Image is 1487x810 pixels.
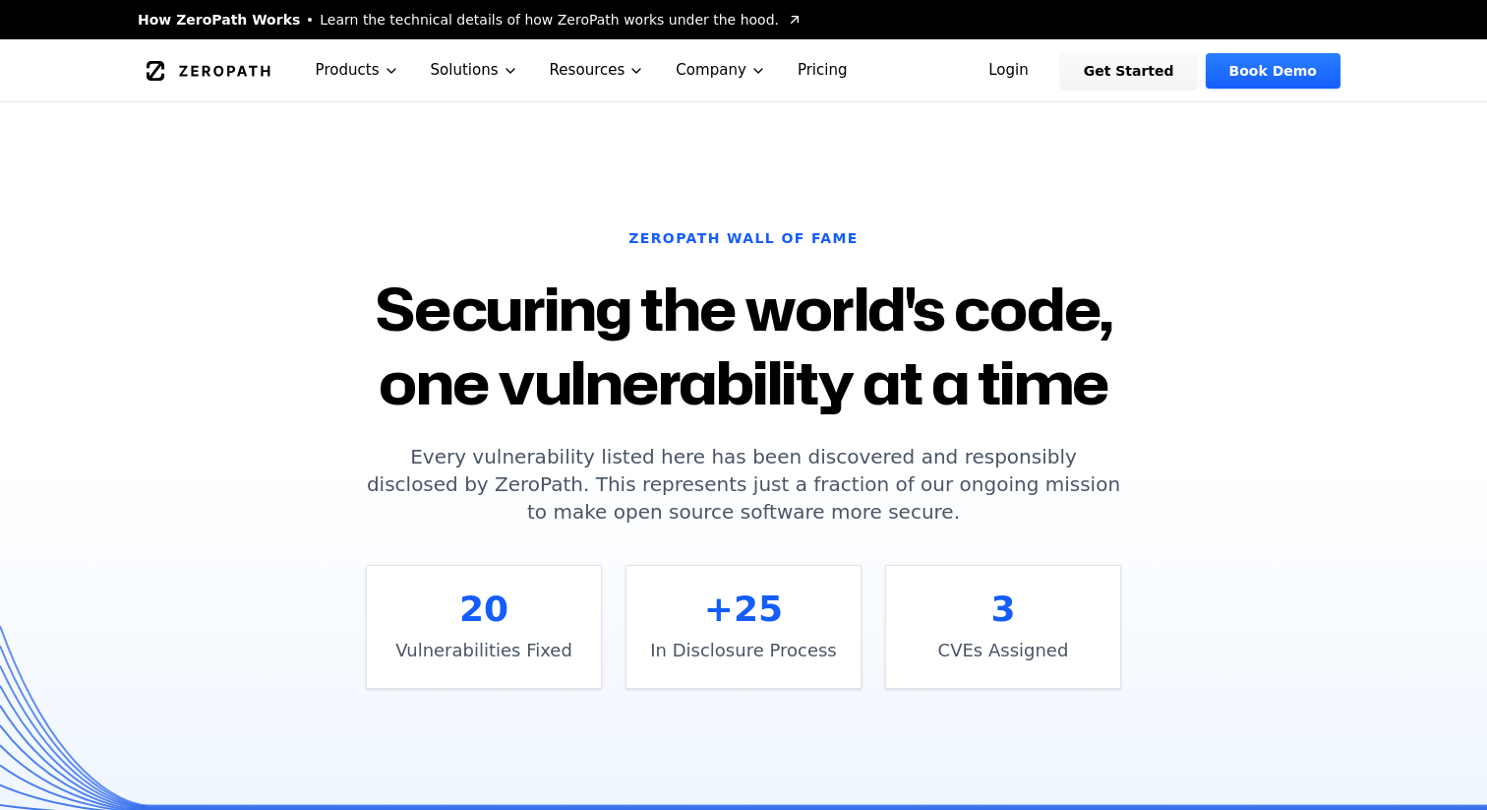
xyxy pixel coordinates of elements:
a: Book Demo [1206,53,1340,89]
p: Every vulnerability listed here has been discovered and responsibly disclosed by ZeroPath. This r... [366,443,1121,526]
a: How ZeroPath WorksLearn the technical details of how ZeroPath works under the hood. [138,10,803,30]
p: In Disclosure Process [650,637,837,664]
button: Solutions [415,39,534,101]
a: Pricing [782,39,863,101]
nav: Global [114,39,1373,101]
h1: Securing the world's code, one vulnerability at a time [366,272,1121,419]
p: Vulnerabilities Fixed [390,637,577,664]
h6: ZEROPATH WALL OF FAME [366,228,1121,248]
div: 3 [910,590,1097,629]
span: Learn the technical details of how ZeroPath works under the hood. [320,10,779,30]
div: +25 [650,590,837,629]
div: 20 [390,590,577,629]
a: Get Started [1060,53,1198,89]
button: Company [660,39,782,101]
span: How ZeroPath Works [138,10,300,30]
button: Resources [534,39,661,101]
p: CVEs Assigned [910,637,1097,664]
button: Products [300,39,415,101]
a: Login [965,53,1052,89]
